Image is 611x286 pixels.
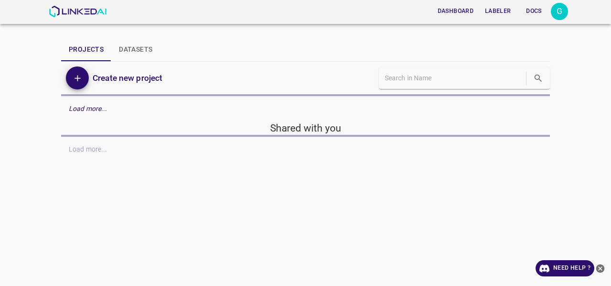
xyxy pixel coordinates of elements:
[69,105,107,112] em: Load more...
[61,121,550,135] h5: Shared with you
[518,3,549,19] button: Docs
[385,71,524,85] input: Search in Name
[551,3,568,20] button: Open settings
[61,38,111,61] button: Projects
[93,71,162,85] h6: Create new project
[551,3,568,20] div: G
[432,1,479,21] a: Dashboard
[479,1,516,21] a: Labeler
[536,260,594,276] a: Need Help ?
[528,68,548,88] button: search
[516,1,551,21] a: Docs
[481,3,515,19] button: Labeler
[434,3,477,19] button: Dashboard
[66,66,89,89] button: Add
[89,71,162,85] a: Create new project
[61,100,550,118] div: Load more...
[594,260,606,276] button: close-help
[49,6,106,17] img: LinkedAI
[111,38,160,61] button: Datasets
